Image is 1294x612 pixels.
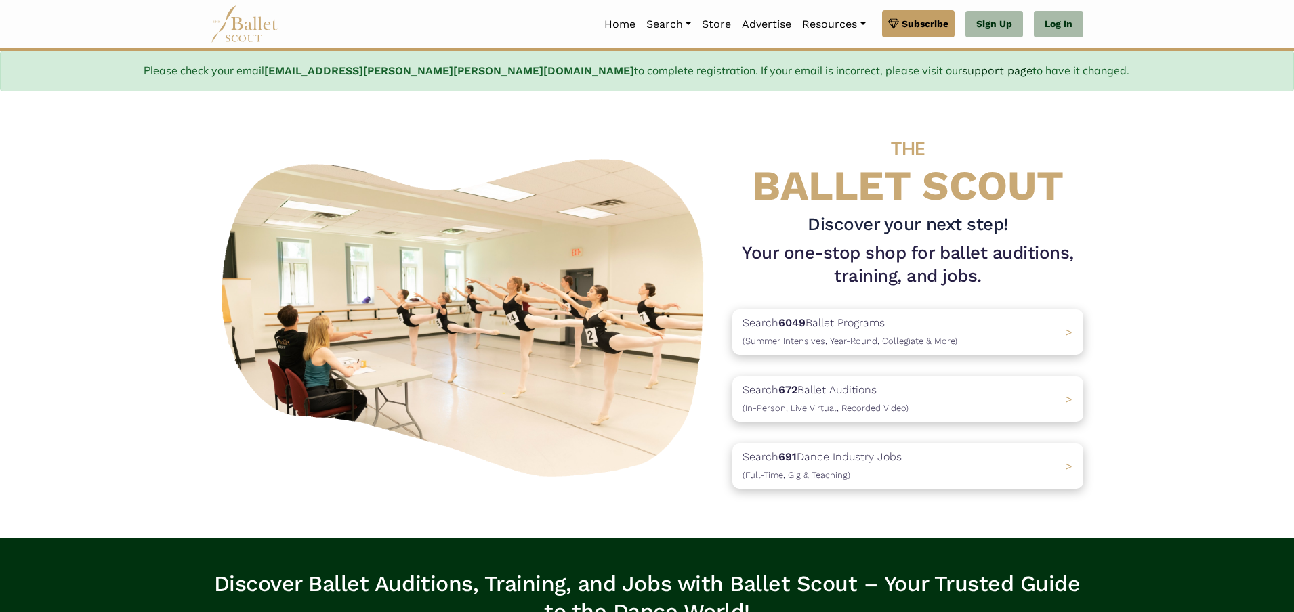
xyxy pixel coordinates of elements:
[1066,460,1072,473] span: >
[696,10,736,39] a: Store
[1066,393,1072,406] span: >
[797,10,871,39] a: Resources
[882,10,955,37] a: Subscribe
[211,144,722,485] img: A group of ballerinas talking to each other in a ballet studio
[778,383,797,396] b: 672
[732,242,1083,288] h1: Your one-stop shop for ballet auditions, training, and jobs.
[743,448,902,483] p: Search Dance Industry Jobs
[902,16,948,31] span: Subscribe
[736,10,797,39] a: Advertise
[641,10,696,39] a: Search
[743,470,850,480] span: (Full-Time, Gig & Teaching)
[732,118,1083,209] h4: BALLET SCOUT
[264,64,634,77] b: [EMAIL_ADDRESS][PERSON_NAME][PERSON_NAME][DOMAIN_NAME]
[743,381,909,416] p: Search Ballet Auditions
[1066,326,1072,338] span: >
[743,336,957,346] span: (Summer Intensives, Year-Round, Collegiate & More)
[743,403,909,413] span: (In-Person, Live Virtual, Recorded Video)
[743,314,957,349] p: Search Ballet Programs
[732,443,1083,489] a: Search691Dance Industry Jobs(Full-Time, Gig & Teaching) >
[778,450,797,463] b: 691
[732,309,1083,355] a: Search6049Ballet Programs(Summer Intensives, Year-Round, Collegiate & More)>
[965,11,1023,38] a: Sign Up
[891,137,925,160] span: THE
[599,10,641,39] a: Home
[962,64,1032,77] a: support page
[1034,11,1083,38] a: Log In
[778,316,806,329] b: 6049
[888,16,899,31] img: gem.svg
[732,213,1083,236] h3: Discover your next step!
[732,376,1083,422] a: Search672Ballet Auditions(In-Person, Live Virtual, Recorded Video) >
